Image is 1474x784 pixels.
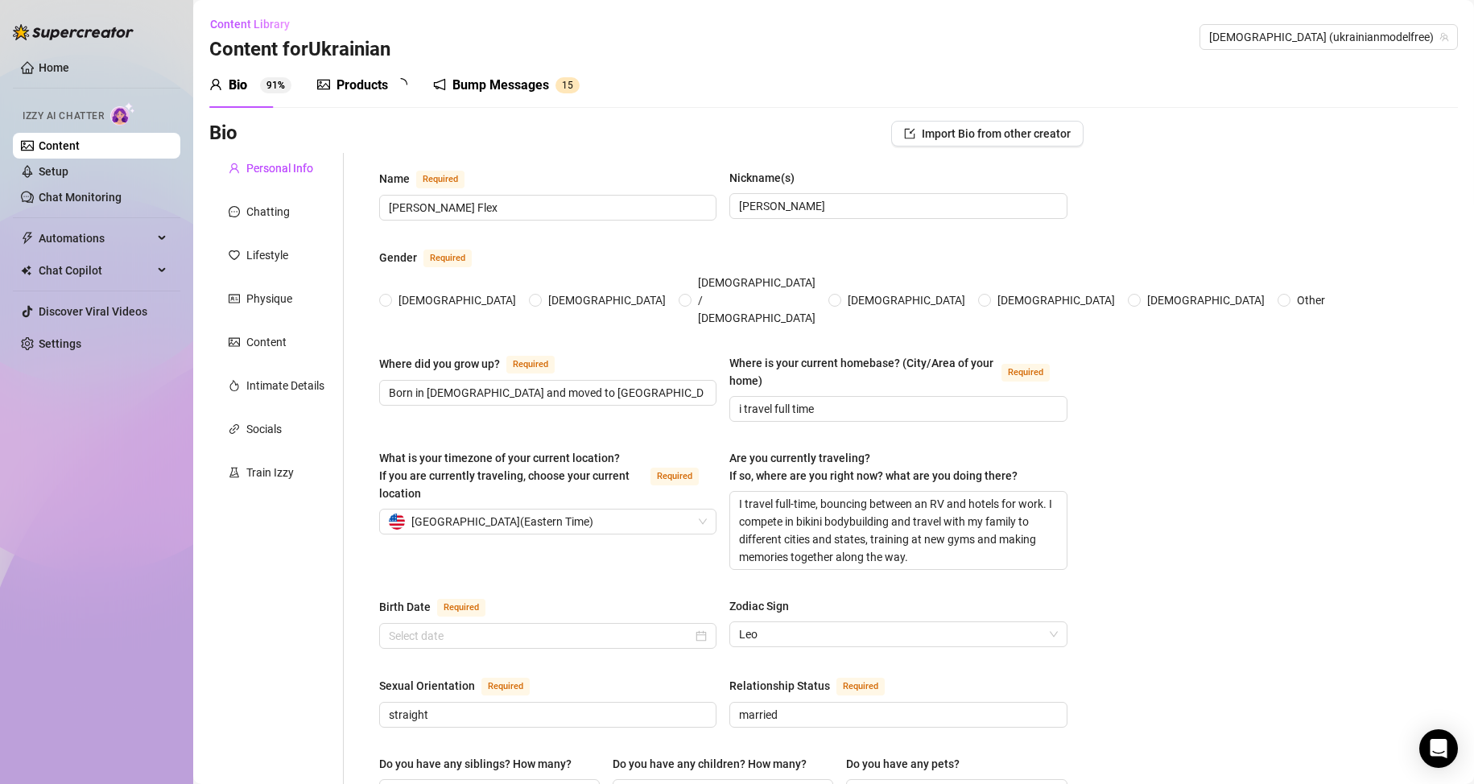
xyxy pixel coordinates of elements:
span: user [229,163,240,174]
div: Lifestyle [246,246,288,264]
input: Where did you grow up? [389,384,704,402]
span: Chat Copilot [39,258,153,283]
input: Sexual Orientation [389,706,704,724]
button: Content Library [209,11,303,37]
sup: 91% [260,77,291,93]
div: Do you have any pets? [846,755,960,773]
a: Content [39,139,80,152]
span: link [229,423,240,435]
div: Birth Date [379,598,431,616]
label: Do you have any siblings? How many? [379,755,583,773]
span: fire [229,380,240,391]
div: Intimate Details [246,377,324,394]
label: Do you have any children? How many? [613,755,818,773]
label: Sexual Orientation [379,676,547,695]
img: us [389,514,405,530]
div: Zodiac Sign [729,597,789,615]
span: user [209,78,222,91]
label: Relationship Status [729,676,902,695]
span: [DEMOGRAPHIC_DATA] [392,291,522,309]
span: Required [836,678,885,695]
span: Izzy AI Chatter [23,109,104,124]
div: Gender [379,249,417,266]
span: experiment [229,467,240,478]
a: Chat Monitoring [39,191,122,204]
span: idcard [229,293,240,304]
div: Bio [229,76,247,95]
label: Birth Date [379,597,503,617]
span: Content Library [210,18,290,31]
div: Do you have any siblings? How many? [379,755,572,773]
a: Settings [39,337,81,350]
span: [DEMOGRAPHIC_DATA] [542,291,672,309]
span: Required [506,356,555,373]
span: picture [229,336,240,348]
label: Where is your current homebase? (City/Area of your home) [729,354,1067,390]
div: Personal Info [246,159,313,177]
div: Open Intercom Messenger [1419,729,1458,768]
input: Birth Date [389,627,692,645]
span: Required [423,250,472,267]
div: Products [337,76,388,95]
button: Import Bio from other creator [891,121,1084,146]
span: Required [1001,364,1050,382]
div: Where did you grow up? [379,355,500,373]
div: Bump Messages [452,76,549,95]
div: Name [379,170,410,188]
span: 5 [568,80,573,91]
span: [DEMOGRAPHIC_DATA] / [DEMOGRAPHIC_DATA] [692,274,822,327]
span: [DEMOGRAPHIC_DATA] [1141,291,1271,309]
input: Nickname(s) [739,197,1054,215]
h3: Bio [209,121,237,146]
div: Nickname(s) [729,169,795,187]
div: Train Izzy [246,464,294,481]
span: [GEOGRAPHIC_DATA] ( Eastern Time ) [411,510,593,534]
a: Discover Viral Videos [39,305,147,318]
label: Where did you grow up? [379,354,572,373]
label: Nickname(s) [729,169,806,187]
span: Automations [39,225,153,251]
span: heart [229,250,240,261]
span: Required [481,678,530,695]
a: Setup [39,165,68,178]
div: Chatting [246,203,290,221]
div: Physique [246,290,292,307]
div: Where is your current homebase? (City/Area of your home) [729,354,994,390]
div: Content [246,333,287,351]
span: message [229,206,240,217]
label: Do you have any pets? [846,755,971,773]
div: Sexual Orientation [379,677,475,695]
input: Name [389,199,704,217]
img: AI Chatter [110,102,135,126]
span: team [1439,32,1449,42]
div: Relationship Status [729,677,830,695]
span: Required [650,468,699,485]
img: Chat Copilot [21,265,31,276]
span: [DEMOGRAPHIC_DATA] [991,291,1121,309]
span: Required [437,599,485,617]
span: loading [394,78,407,91]
span: Are you currently traveling? If so, where are you right now? what are you doing there? [729,452,1018,482]
textarea: I travel full-time, bouncing between an RV and hotels for work. I compete in bikini bodybuilding ... [730,492,1066,569]
span: import [904,128,915,139]
span: What is your timezone of your current location? If you are currently traveling, choose your curre... [379,452,630,500]
h3: Content for Ukrainian [209,37,390,63]
span: Ukrainian (ukrainianmodelfree) [1209,25,1448,49]
span: [DEMOGRAPHIC_DATA] [841,291,972,309]
div: Do you have any children? How many? [613,755,807,773]
sup: 15 [555,77,580,93]
span: 1 [562,80,568,91]
span: notification [433,78,446,91]
span: Other [1290,291,1332,309]
label: Name [379,169,482,188]
a: Home [39,61,69,74]
span: Required [416,171,464,188]
label: Zodiac Sign [729,597,800,615]
div: Socials [246,420,282,438]
input: Where is your current homebase? (City/Area of your home) [739,400,1054,418]
span: picture [317,78,330,91]
img: logo-BBDzfeDw.svg [13,24,134,40]
span: Leo [739,622,1057,646]
span: Import Bio from other creator [922,127,1071,140]
label: Gender [379,248,489,267]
